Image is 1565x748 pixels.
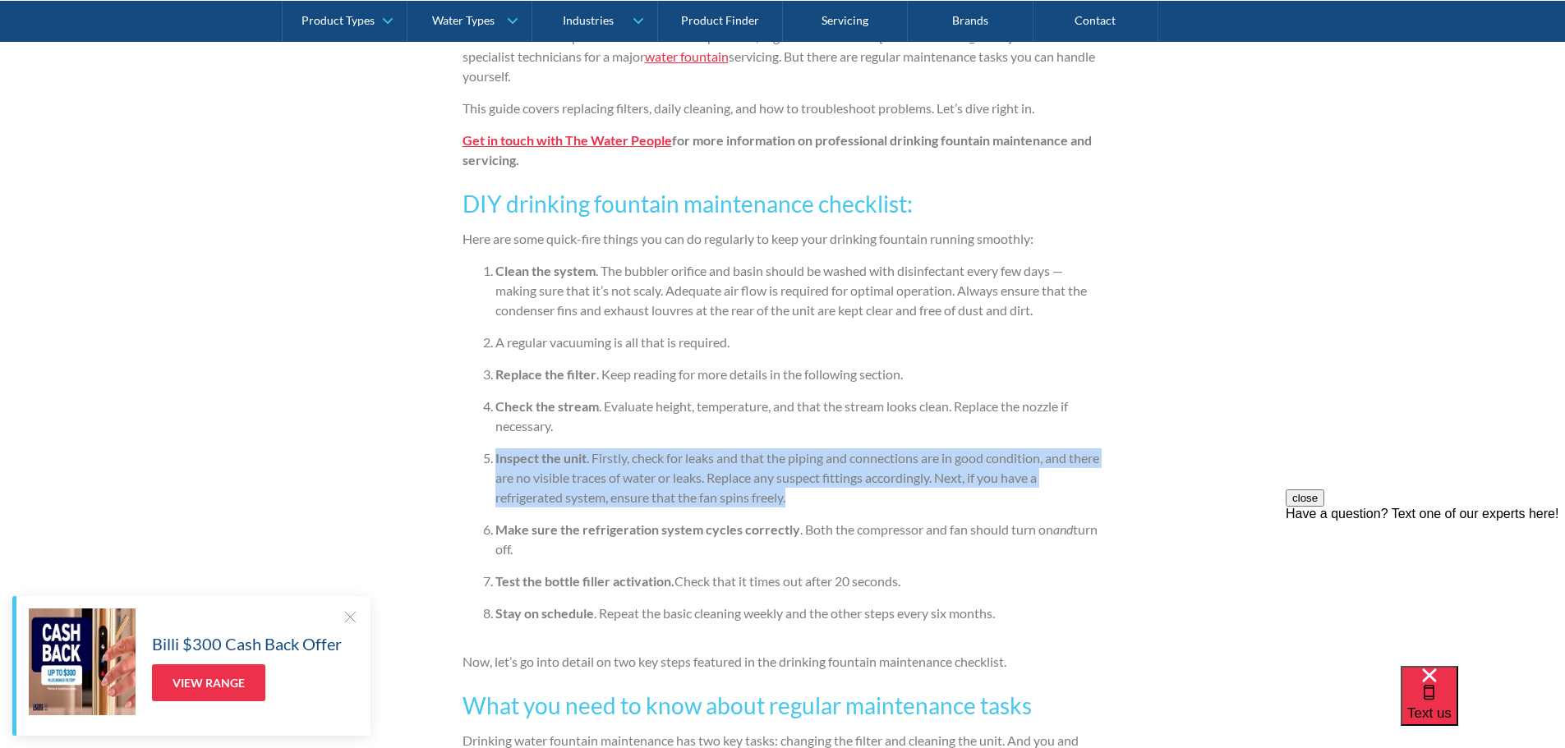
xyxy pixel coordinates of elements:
[495,605,594,621] strong: Stay on schedule
[563,13,614,27] div: Industries
[495,571,1103,591] li: Check that it times out after 20 seconds.
[495,520,1103,559] li: . Both the compressor and fan should turn on turn off.
[463,132,672,148] a: Get in touch with The Water People
[463,132,1092,167] strong: for more information on professional drinking fountain maintenance and servicing.
[645,48,729,64] a: water fountain
[463,688,1103,723] h3: What you need to know about regular maintenance tasks
[432,13,495,27] div: Water Types
[495,397,1103,436] li: . Evaluate height, temperature, and that the stream looks clean. Replace the nozzle if necessary.
[495,261,1103,320] li: . The bubbler orifice and basin should be washed with disinfectant every few days — making sure t...
[495,521,800,537] strong: Make sure the refrigeration system cycles correctly
[495,263,596,278] strong: Clean the system
[1053,521,1073,537] em: and
[463,99,1103,118] p: This guide covers replacing filters, daily cleaning, and how to troubleshoot problems. Let’s dive...
[152,631,342,656] h5: Billi $300 Cash Back Offer
[495,398,599,414] strong: Check the stream
[495,573,674,589] strong: Test the bottle filler activation.
[29,608,136,715] img: Billi $300 Cash Back Offer
[463,652,1103,672] p: Now, let’s go into detail on two key steps featured in the drinking fountain maintenance checklist.
[1286,489,1565,686] iframe: podium webchat widget prompt
[301,13,375,27] div: Product Types
[495,365,1103,384] li: . Keep reading for more details in the following section.
[495,366,596,382] strong: Replace the filter
[152,664,265,701] a: View Range
[495,448,1103,507] li: . Firstly, check for leaks and that the piping and connections are in good condition, and there a...
[495,450,587,466] strong: Inspect the unit
[463,229,1103,249] p: Here are some quick-fire things you can do regularly to keep your drinking fountain running smoot...
[495,333,1103,352] li: A regular vacuuming is all that is required.
[463,27,1103,86] p: As filtered water experts with decades of experience, organisations across [GEOGRAPHIC_DATA] use ...
[495,603,1103,623] li: . Repeat the basic cleaning weekly and the other steps every six months.
[463,186,1103,221] h3: DIY drinking fountain maintenance checklist:
[1401,666,1565,748] iframe: podium webchat widget bubble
